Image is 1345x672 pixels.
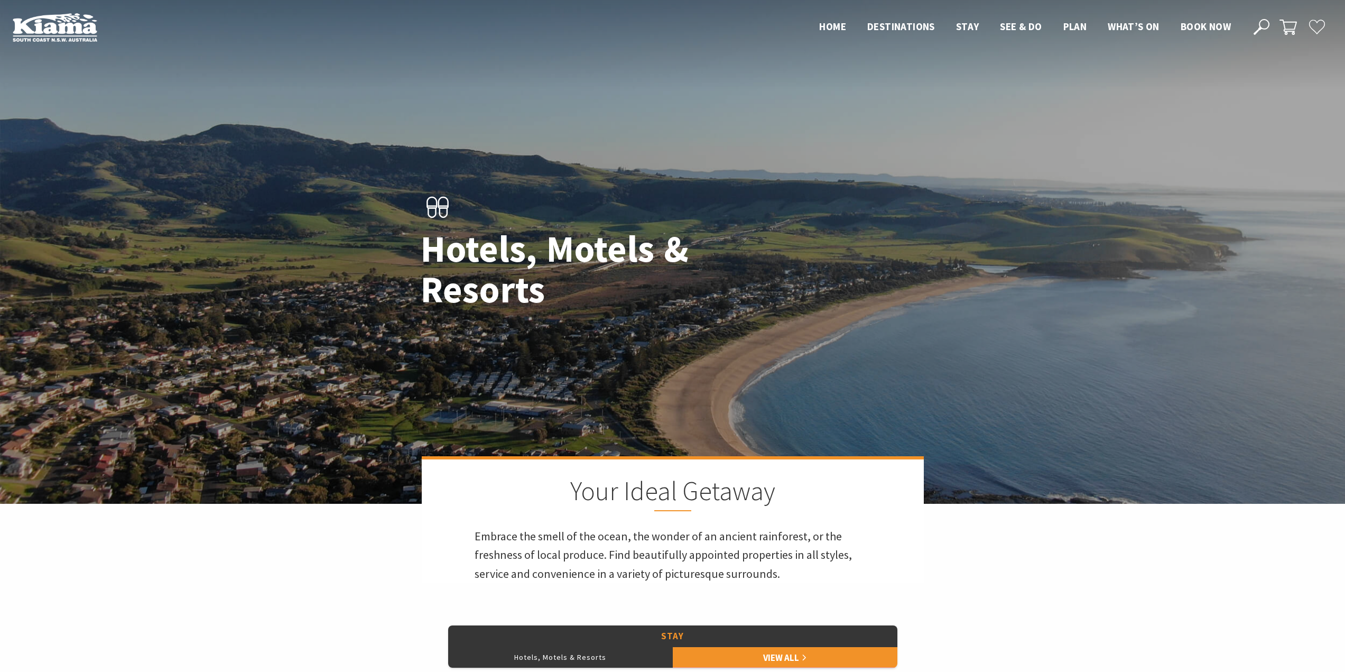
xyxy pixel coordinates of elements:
span: Plan [1063,20,1087,33]
span: Book now [1181,20,1231,33]
span: Stay [956,20,979,33]
span: See & Do [1000,20,1042,33]
h2: Your Ideal Getaway [475,475,871,511]
a: View All [673,647,897,668]
span: Home [819,20,846,33]
nav: Main Menu [809,19,1241,36]
button: Hotels, Motels & Resorts [448,647,673,668]
span: What’s On [1108,20,1160,33]
h1: Hotels, Motels & Resorts [421,228,719,310]
img: Kiama Logo [13,13,97,42]
span: Destinations [867,20,935,33]
p: Embrace the smell of the ocean, the wonder of an ancient rainforest, or the freshness of local pr... [475,527,871,583]
button: Stay [448,625,897,647]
